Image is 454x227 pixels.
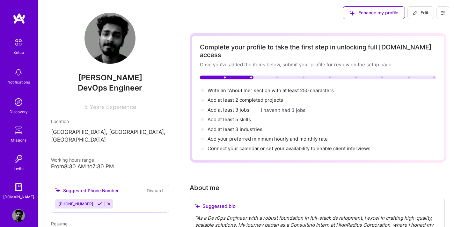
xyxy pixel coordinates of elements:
[208,145,370,151] span: Connect your calendar or set your availability to enable client interviews
[51,128,169,144] p: [GEOGRAPHIC_DATA], [GEOGRAPHIC_DATA], [GEOGRAPHIC_DATA]
[13,13,26,24] img: logo
[407,6,434,19] button: Edit
[11,209,26,222] a: User Avatar
[51,73,169,83] span: [PERSON_NAME]
[51,163,169,170] div: From 8:30 AM to 7:30 PM
[12,124,25,137] img: teamwork
[84,13,135,64] img: User Avatar
[200,61,436,68] div: Once you’ve added the items below, submit your profile for review on the setup page.
[51,157,94,163] span: Working hours range
[84,104,88,110] span: 5
[208,136,328,142] span: Add your preferred minimum hourly and monthly rate
[7,79,30,85] div: Notifications
[51,221,68,226] span: Resume
[90,104,136,110] span: Years Experience
[195,203,439,209] div: Suggested bio
[195,204,200,209] i: icon SuggestedTeams
[12,66,25,79] img: bell
[55,187,119,194] div: Suggested Phone Number
[145,187,165,194] button: Discard
[12,36,25,49] img: setup
[208,126,262,132] span: Add at least 3 industries
[261,107,305,113] button: I haven't had 3 jobs
[208,97,283,103] span: Add at least 2 completed projects
[3,194,34,200] div: [DOMAIN_NAME]
[11,137,26,143] div: Missions
[12,152,25,165] img: Invite
[208,107,249,113] span: Add at least 3 jobs
[106,201,111,206] i: Reject
[12,209,25,222] img: User Avatar
[208,116,251,122] span: Add at least 5 skills
[78,83,142,92] span: DevOps Engineer
[12,96,25,108] img: discovery
[14,165,24,172] div: Invite
[97,201,102,206] i: Accept
[13,49,24,56] div: Setup
[58,201,93,206] span: [PHONE_NUMBER]
[10,108,28,115] div: Discovery
[413,10,428,16] span: Edit
[190,183,219,193] div: About me
[12,181,25,194] img: guide book
[51,118,169,125] div: Location
[200,43,436,59] div: Complete your profile to take the first step in unlocking full [DOMAIN_NAME] access
[55,188,61,193] i: icon SuggestedTeams
[208,87,335,93] span: Write an "About me" section with at least 250 characters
